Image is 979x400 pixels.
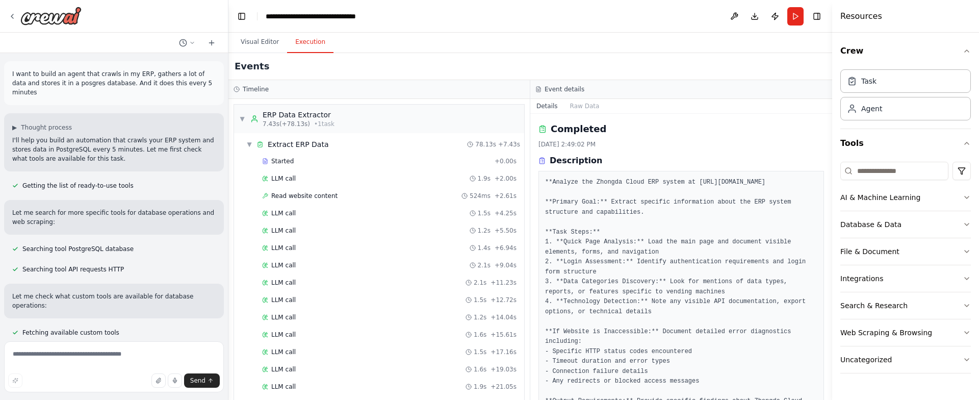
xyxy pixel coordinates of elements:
span: Fetching available custom tools [22,329,119,337]
span: Getting the list of ready-to-use tools [22,182,134,190]
span: 1.9s [474,383,486,391]
button: Database & Data [840,211,971,238]
h3: Timeline [243,85,269,93]
div: [DATE] 2:49:02 PM [538,140,824,148]
button: Web Scraping & Browsing [840,319,971,346]
div: Integrations [840,273,883,284]
span: + 17.16s [491,348,517,356]
span: Searching tool PostgreSQL database [22,245,134,253]
span: ▼ [246,140,252,148]
span: Started [271,157,294,165]
button: Click to speak your automation idea [168,373,182,388]
span: LLM call [271,365,296,373]
p: I want to build an agent that crawls in my ERP, gathers a lot of data and stores it in a posgres ... [12,69,216,97]
button: Integrations [840,265,971,292]
span: 1.6s [474,365,486,373]
span: LLM call [271,174,296,183]
span: ▶ [12,123,17,132]
button: Visual Editor [233,32,287,53]
span: + 6.94s [495,244,517,252]
p: Let me search for more specific tools for database operations and web scraping: [12,208,216,227]
button: Tools [840,129,971,158]
button: Upload files [151,373,166,388]
button: ▶Thought process [12,123,72,132]
h4: Resources [840,10,882,22]
div: Task [861,76,877,86]
span: 1.2s [474,313,486,321]
button: Raw Data [564,99,606,113]
span: 2.1s [478,261,491,269]
span: + 12.72s [491,296,517,304]
div: File & Document [840,246,899,257]
span: LLM call [271,209,296,217]
h2: Completed [551,122,606,136]
span: + 11.23s [491,279,517,287]
span: LLM call [271,331,296,339]
span: LLM call [271,296,296,304]
span: + 21.05s [491,383,517,391]
button: Details [530,99,564,113]
span: LLM call [271,348,296,356]
h3: Event details [545,85,584,93]
span: Thought process [21,123,72,132]
span: LLM call [271,244,296,252]
button: Search & Research [840,292,971,319]
span: + 4.25s [495,209,517,217]
span: 2.1s [474,279,486,287]
button: Execution [287,32,333,53]
div: Search & Research [840,301,908,311]
span: 1.5s [474,296,486,304]
span: 1.2s [478,227,491,235]
span: + 19.03s [491,365,517,373]
span: + 2.00s [495,174,517,183]
span: Read website content [271,192,338,200]
button: Hide left sidebar [235,9,249,23]
span: 1.4s [478,244,491,252]
h3: Description [550,155,602,167]
div: Agent [861,104,882,114]
button: File & Document [840,238,971,265]
span: + 2.61s [495,192,517,200]
p: Let me check what custom tools are available for database operations: [12,292,216,310]
button: Improve this prompt [8,373,22,388]
button: Crew [840,37,971,65]
div: Web Scraping & Browsing [840,328,932,338]
h2: Events [235,59,269,73]
span: Send [190,377,205,385]
span: • 1 task [314,120,334,128]
button: Switch to previous chat [175,37,199,49]
img: Logo [20,7,82,25]
button: AI & Machine Learning [840,184,971,211]
span: ▼ [239,115,245,123]
button: Start a new chat [203,37,220,49]
p: I'll help you build an automation that crawls your ERP system and stores data in PostgreSQL every... [12,136,216,163]
span: 524ms [470,192,491,200]
span: 78.13s [475,140,496,148]
span: + 15.61s [491,331,517,339]
span: 1.6s [474,331,486,339]
span: 7.43s (+78.13s) [263,120,310,128]
span: + 0.00s [495,157,517,165]
div: Database & Data [840,219,901,230]
span: LLM call [271,227,296,235]
span: + 7.43s [498,140,520,148]
span: LLM call [271,313,296,321]
span: + 9.04s [495,261,517,269]
div: Uncategorized [840,355,892,365]
button: Uncategorized [840,346,971,373]
span: Searching tool API requests HTTP [22,265,124,273]
span: 1.5s [478,209,491,217]
span: + 14.04s [491,313,517,321]
button: Hide right sidebar [810,9,824,23]
div: AI & Machine Learning [840,192,920,203]
div: Tools [840,158,971,382]
span: + 5.50s [495,227,517,235]
span: LLM call [271,383,296,391]
span: LLM call [271,279,296,287]
span: Extract ERP Data [268,139,329,149]
button: Send [184,373,220,388]
div: ERP Data Extractor [263,110,334,120]
div: Crew [840,65,971,129]
nav: breadcrumb [266,11,356,21]
span: 1.9s [478,174,491,183]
